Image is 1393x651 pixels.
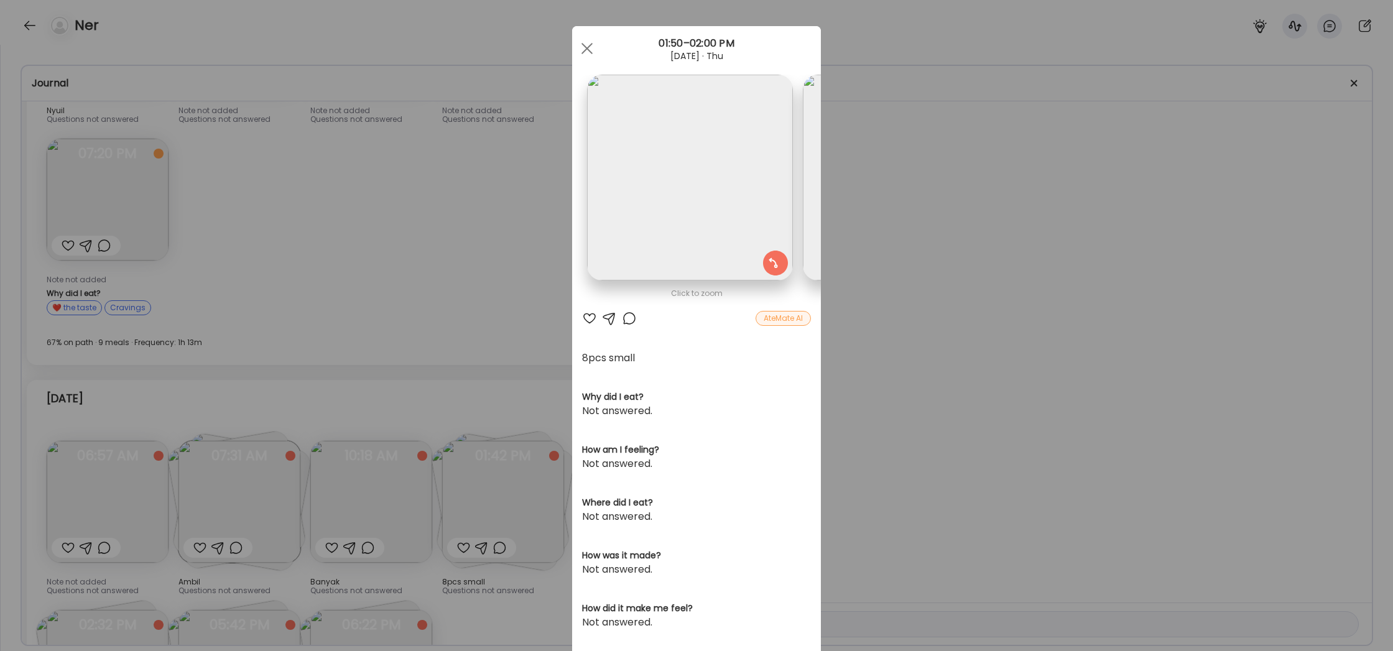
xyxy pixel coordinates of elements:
[756,311,811,326] div: AteMate AI
[582,404,811,418] div: Not answered.
[587,75,793,280] img: images%2FtZMCKSX2sFOY2rKPbVoB8COULQM2%2FBTcLvkbwNLBoINCVYC92%2FsOat1qclUQDJUeTfOJQz_1080
[582,509,811,524] div: Not answered.
[582,351,811,366] div: 8pcs small
[803,75,1009,280] img: images%2FtZMCKSX2sFOY2rKPbVoB8COULQM2%2FBTcLvkbwNLBoINCVYC92%2F9MRPcLFvNWsoJb6JBSgG_1080
[582,390,811,404] h3: Why did I eat?
[582,562,811,577] div: Not answered.
[572,51,821,61] div: [DATE] · Thu
[582,549,811,562] h3: How was it made?
[582,286,811,301] div: Click to zoom
[582,456,811,471] div: Not answered.
[582,443,811,456] h3: How am I feeling?
[572,36,821,51] div: 01:50–02:00 PM
[582,602,811,615] h3: How did it make me feel?
[582,615,811,630] div: Not answered.
[582,496,811,509] h3: Where did I eat?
